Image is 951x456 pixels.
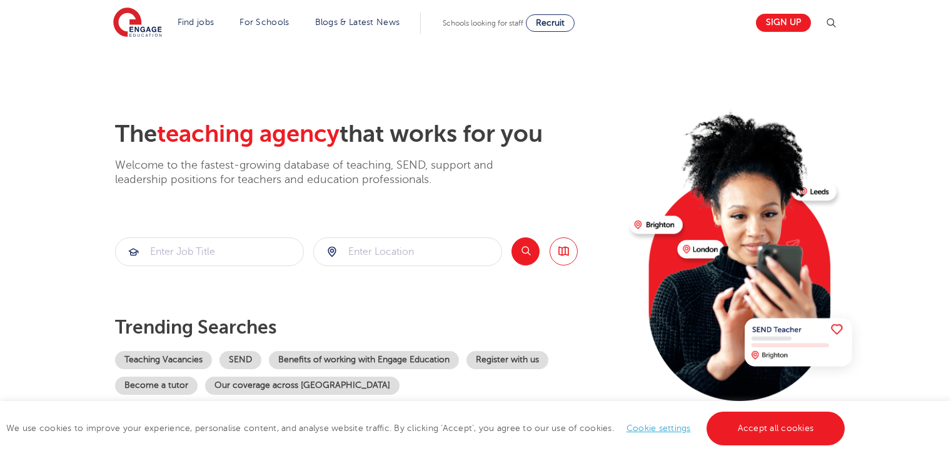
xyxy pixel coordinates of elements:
p: Trending searches [115,316,620,339]
a: SEND [219,351,261,369]
button: Search [511,237,540,265]
a: Register with us [466,351,548,369]
a: Accept all cookies [707,412,845,445]
img: Engage Education [113,7,162,39]
a: Benefits of working with Engage Education [269,351,459,369]
div: Submit [115,237,304,266]
a: Find jobs [178,17,214,27]
p: Welcome to the fastest-growing database of teaching, SEND, support and leadership positions for t... [115,158,528,187]
a: Cookie settings [626,424,691,433]
span: Schools looking for staff [443,19,523,27]
span: Recruit [536,18,565,27]
h2: The that works for you [115,120,620,149]
a: Sign up [756,14,811,32]
a: Blogs & Latest News [315,17,400,27]
a: Recruit [526,14,575,32]
a: Become a tutor [115,377,198,395]
a: Our coverage across [GEOGRAPHIC_DATA] [205,377,400,395]
input: Submit [314,238,501,265]
span: teaching agency [157,121,340,147]
a: For Schools [239,17,289,27]
div: Submit [313,237,502,266]
input: Submit [116,238,303,265]
span: We use cookies to improve your experience, personalise content, and analyse website traffic. By c... [6,424,848,433]
a: Teaching Vacancies [115,351,212,369]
